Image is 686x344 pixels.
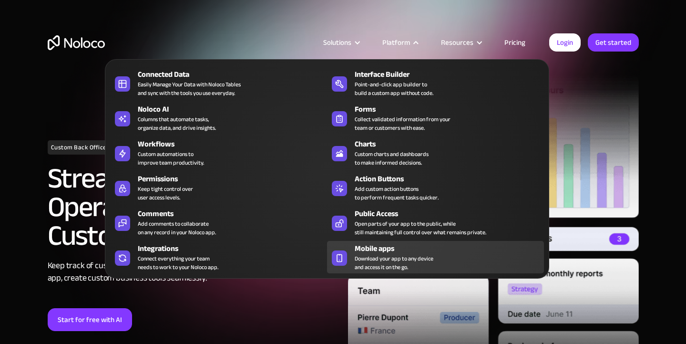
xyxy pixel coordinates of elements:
a: Interface BuilderPoint-and-click app builder tobuild a custom app without code. [327,67,544,99]
div: Action Buttons [355,173,548,185]
div: Solutions [323,36,351,49]
div: Collect validated information from your team or customers with ease. [355,115,451,132]
a: Login [549,33,581,52]
div: Comments [138,208,331,219]
div: Add custom action buttons to perform frequent tasks quicker. [355,185,439,202]
a: ChartsCustom charts and dashboardsto make informed decisions. [327,136,544,169]
a: Noloco AIColumns that automate tasks,organize data, and drive insights. [110,102,327,134]
a: WorkflowsCustom automations toimprove team productivity. [110,136,327,169]
a: Start for free with AI [48,308,132,331]
a: Action ButtonsAdd custom action buttonsto perform frequent tasks quicker. [327,171,544,204]
a: Public AccessOpen parts of your app to the public, whilestill maintaining full control over what ... [327,206,544,239]
div: Point-and-click app builder to build a custom app without code. [355,80,433,97]
div: Resources [429,36,492,49]
div: Columns that automate tasks, organize data, and drive insights. [138,115,216,132]
div: Permissions [138,173,331,185]
span: Download your app to any device and access it on the go. [355,254,433,271]
div: Keep track of customers, users, or leads with a fully customizable Noloco back office app, create... [48,260,338,284]
a: Connected DataEasily Manage Your Data with Noloco Tablesand sync with the tools you use everyday. [110,67,327,99]
div: Connect everything your team needs to work to your Noloco app. [138,254,218,271]
a: Mobile appsDownload your app to any deviceand access it on the go. [327,241,544,273]
div: Easily Manage Your Data with Noloco Tables and sync with the tools you use everyday. [138,80,241,97]
div: Public Access [355,208,548,219]
div: Integrations [138,243,331,254]
a: home [48,35,105,50]
div: Custom charts and dashboards to make informed decisions. [355,150,429,167]
div: Workflows [138,138,331,150]
div: Interface Builder [355,69,548,80]
div: Charts [355,138,548,150]
a: Get started [588,33,639,52]
div: Platform [370,36,429,49]
div: Noloco AI [138,104,331,115]
div: Solutions [311,36,370,49]
div: Connected Data [138,69,331,80]
div: Platform [382,36,410,49]
div: Keep tight control over user access levels. [138,185,193,202]
a: IntegrationsConnect everything your teamneeds to work to your Noloco app. [110,241,327,273]
div: Custom automations to improve team productivity. [138,150,204,167]
a: Pricing [492,36,537,49]
nav: Platform [105,46,549,279]
div: Resources [441,36,473,49]
div: Open parts of your app to the public, while still maintaining full control over what remains priv... [355,219,486,237]
h2: Streamline Business Operations with a Custom Back Office App [48,164,338,250]
div: Forms [355,104,548,115]
a: CommentsAdd comments to collaborateon any record in your Noloco app. [110,206,327,239]
a: PermissionsKeep tight control overuser access levels. [110,171,327,204]
a: FormsCollect validated information from yourteam or customers with ease. [327,102,544,134]
h1: Custom Back Office App Builder [48,140,145,155]
div: Mobile apps [355,243,548,254]
div: Add comments to collaborate on any record in your Noloco app. [138,219,216,237]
